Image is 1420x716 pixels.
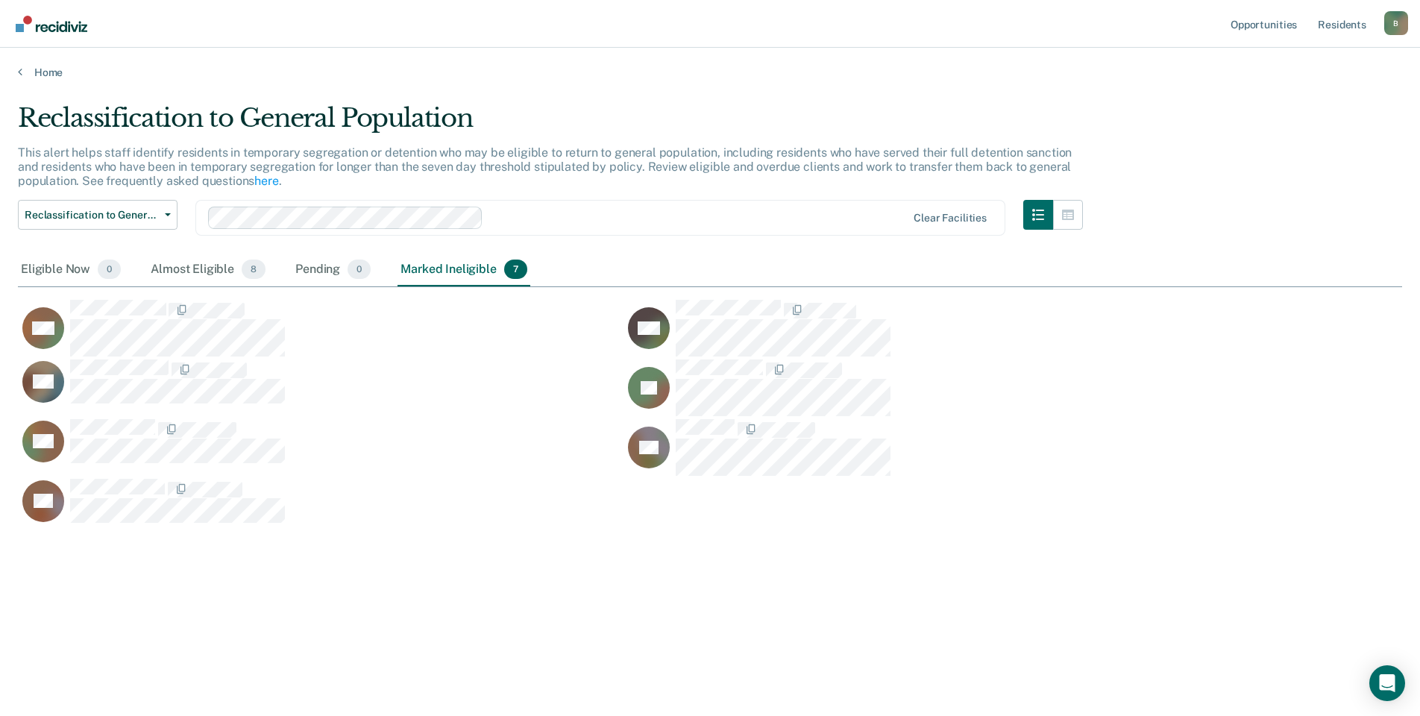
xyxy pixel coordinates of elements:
div: Marked Ineligible7 [398,254,530,286]
div: CaseloadOpportunityCell-0839689 [18,418,623,478]
div: B [1384,11,1408,35]
button: Profile dropdown button [1384,11,1408,35]
p: This alert helps staff identify residents in temporary segregation or detention who may be eligib... [18,145,1072,188]
span: Reclassification to General Population [25,209,159,222]
div: CaseloadOpportunityCell-0227072 [623,359,1229,418]
img: Recidiviz [16,16,87,32]
button: Reclassification to General Population [18,200,177,230]
a: Home [18,66,1402,79]
div: CaseloadOpportunityCell-0320158 [18,359,623,418]
div: Pending0 [292,254,374,286]
div: CaseloadOpportunityCell-0167695 [18,478,623,538]
div: Clear facilities [914,212,987,224]
span: 0 [98,260,121,279]
div: Reclassification to General Population [18,103,1083,145]
div: Almost Eligible8 [148,254,268,286]
span: 8 [242,260,266,279]
div: Eligible Now0 [18,254,124,286]
div: Open Intercom Messenger [1369,665,1405,701]
a: here [254,174,278,188]
span: 7 [504,260,527,279]
div: CaseloadOpportunityCell-0749737 [18,299,623,359]
div: CaseloadOpportunityCell-0681014 [623,299,1229,359]
div: CaseloadOpportunityCell-0725550 [623,418,1229,478]
span: 0 [348,260,371,279]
